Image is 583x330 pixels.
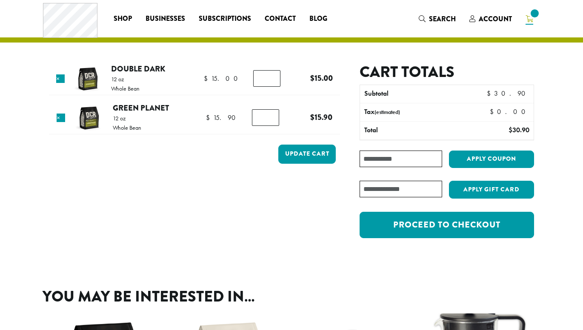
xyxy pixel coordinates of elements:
[74,65,102,93] img: Double Dark
[509,125,529,134] bdi: 30.90
[449,151,534,168] button: Apply coupon
[204,74,242,83] bdi: 15.00
[490,107,497,116] span: $
[252,109,279,125] input: Product quantity
[265,14,296,24] span: Contact
[490,107,529,116] bdi: 0.00
[57,114,65,122] a: Remove this item
[360,122,464,139] th: Total
[360,212,534,238] a: Proceed to checkout
[113,115,141,121] p: 12 oz
[56,74,65,83] a: Remove this item
[114,14,132,24] span: Shop
[374,108,400,116] small: (estimated)
[310,72,333,84] bdi: 15.00
[360,85,464,103] th: Subtotal
[206,113,240,122] bdi: 15.90
[310,111,332,123] bdi: 15.90
[113,125,141,131] p: Whole Bean
[479,14,512,24] span: Account
[111,76,140,82] p: 12 oz
[360,63,534,81] h2: Cart totals
[360,103,483,121] th: Tax
[487,89,529,98] bdi: 30.90
[310,72,314,84] span: $
[107,12,139,26] a: Shop
[43,287,540,306] h2: You may be interested in…
[253,70,280,86] input: Product quantity
[449,181,534,199] button: Apply Gift Card
[278,145,336,164] button: Update cart
[309,14,327,24] span: Blog
[412,12,463,26] a: Search
[111,85,140,91] p: Whole Bean
[310,111,314,123] span: $
[206,113,213,122] span: $
[204,74,211,83] span: $
[429,14,456,24] span: Search
[75,104,103,132] img: Green Planet
[111,63,165,74] a: Double Dark
[487,89,494,98] span: $
[146,14,185,24] span: Businesses
[509,125,512,134] span: $
[113,102,169,114] a: Green Planet
[199,14,251,24] span: Subscriptions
